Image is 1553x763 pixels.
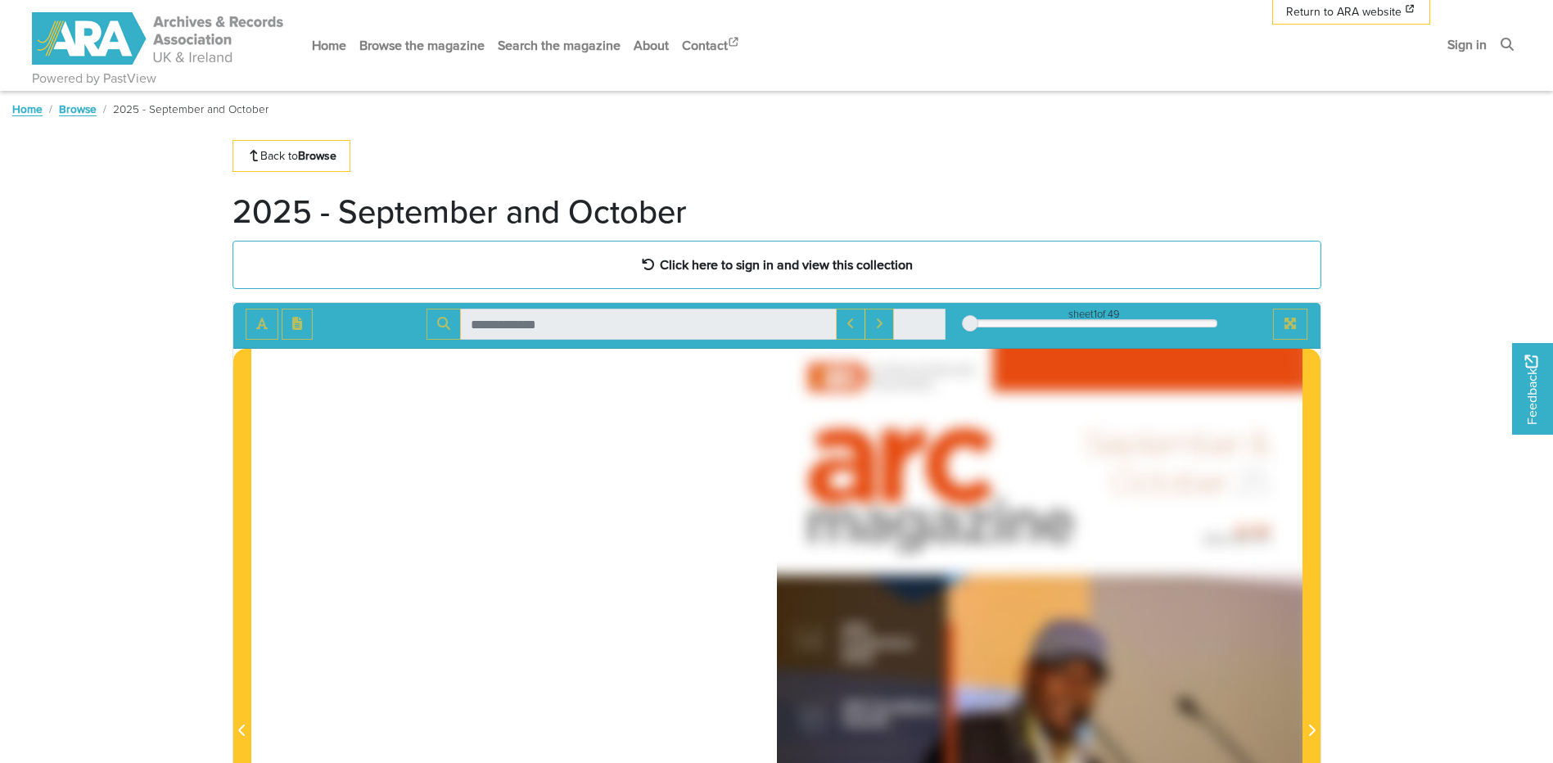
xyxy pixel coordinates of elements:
[232,241,1321,289] a: Click here to sign in and view this collection
[1273,309,1307,340] button: Full screen mode
[246,309,278,340] button: Toggle text selection (Alt+T)
[32,69,156,88] a: Powered by PastView
[1094,306,1097,322] span: 1
[305,24,353,67] a: Home
[1512,343,1553,435] a: Would you like to provide feedback?
[1522,355,1542,425] span: Feedback
[353,24,491,67] a: Browse the magazine
[675,24,747,67] a: Contact
[970,306,1217,322] div: sheet of 49
[1286,3,1402,20] span: Return to ARA website
[627,24,675,67] a: About
[460,309,837,340] input: Search for
[282,309,313,340] button: Open transcription window
[298,147,336,164] strong: Browse
[660,255,913,273] strong: Click here to sign in and view this collection
[32,3,286,74] a: ARA - ARC Magazine | Powered by PastView logo
[1441,23,1493,66] a: Sign in
[427,309,461,340] button: Search
[232,192,687,231] h1: 2025 - September and October
[836,309,865,340] button: Previous Match
[59,101,97,117] a: Browse
[865,309,894,340] button: Next Match
[32,12,286,65] img: ARA - ARC Magazine | Powered by PastView
[12,101,43,117] a: Home
[232,140,351,172] a: Back toBrowse
[491,24,627,67] a: Search the magazine
[113,101,269,117] span: 2025 - September and October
